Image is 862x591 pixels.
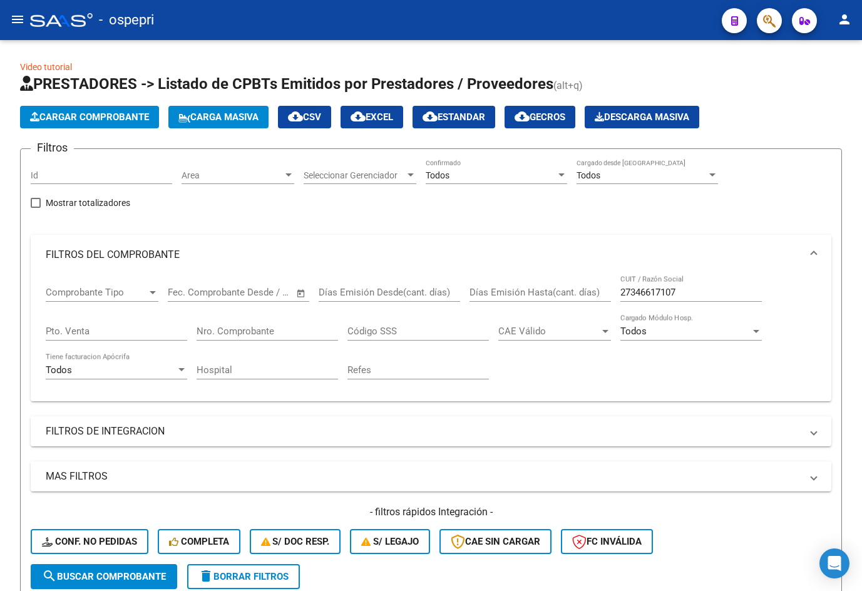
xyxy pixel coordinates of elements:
[31,235,831,275] mat-expansion-panel-header: FILTROS DEL COMPROBANTE
[423,111,485,123] span: Estandar
[288,109,303,124] mat-icon: cloud_download
[42,568,57,583] mat-icon: search
[178,111,259,123] span: Carga Masiva
[20,62,72,72] a: Video tutorial
[351,109,366,124] mat-icon: cloud_download
[20,106,159,128] button: Cargar Comprobante
[31,139,74,157] h3: Filtros
[413,106,495,128] button: Estandar
[99,6,154,34] span: - ospepri
[46,470,801,483] mat-panel-title: MAS FILTROS
[423,109,438,124] mat-icon: cloud_download
[46,195,130,210] span: Mostrar totalizadores
[278,106,331,128] button: CSV
[837,12,852,27] mat-icon: person
[498,326,600,337] span: CAE Válido
[288,111,321,123] span: CSV
[572,536,642,547] span: FC Inválida
[819,548,849,578] div: Open Intercom Messenger
[304,170,405,181] span: Seleccionar Gerenciador
[561,529,653,554] button: FC Inválida
[261,536,330,547] span: S/ Doc Resp.
[250,529,341,554] button: S/ Doc Resp.
[169,536,229,547] span: Completa
[168,106,269,128] button: Carga Masiva
[31,461,831,491] mat-expansion-panel-header: MAS FILTROS
[31,416,831,446] mat-expansion-panel-header: FILTROS DE INTEGRACION
[515,109,530,124] mat-icon: cloud_download
[595,111,689,123] span: Descarga Masiva
[620,326,647,337] span: Todos
[31,564,177,589] button: Buscar Comprobante
[341,106,403,128] button: EXCEL
[294,286,309,301] button: Open calendar
[168,287,218,298] input: Fecha inicio
[31,529,148,554] button: Conf. no pedidas
[505,106,575,128] button: Gecros
[158,529,240,554] button: Completa
[426,170,449,180] span: Todos
[10,12,25,27] mat-icon: menu
[515,111,565,123] span: Gecros
[20,75,553,93] span: PRESTADORES -> Listado de CPBTs Emitidos por Prestadores / Proveedores
[451,536,540,547] span: CAE SIN CARGAR
[198,571,289,582] span: Borrar Filtros
[351,111,393,123] span: EXCEL
[585,106,699,128] app-download-masive: Descarga masiva de comprobantes (adjuntos)
[42,536,137,547] span: Conf. no pedidas
[46,424,801,438] mat-panel-title: FILTROS DE INTEGRACION
[439,529,552,554] button: CAE SIN CARGAR
[46,287,147,298] span: Comprobante Tipo
[230,287,290,298] input: Fecha fin
[198,568,213,583] mat-icon: delete
[361,536,419,547] span: S/ legajo
[30,111,149,123] span: Cargar Comprobante
[31,505,831,519] h4: - filtros rápidos Integración -
[187,564,300,589] button: Borrar Filtros
[42,571,166,582] span: Buscar Comprobante
[585,106,699,128] button: Descarga Masiva
[46,364,72,376] span: Todos
[577,170,600,180] span: Todos
[553,80,583,91] span: (alt+q)
[46,248,801,262] mat-panel-title: FILTROS DEL COMPROBANTE
[31,275,831,401] div: FILTROS DEL COMPROBANTE
[182,170,283,181] span: Area
[350,529,430,554] button: S/ legajo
